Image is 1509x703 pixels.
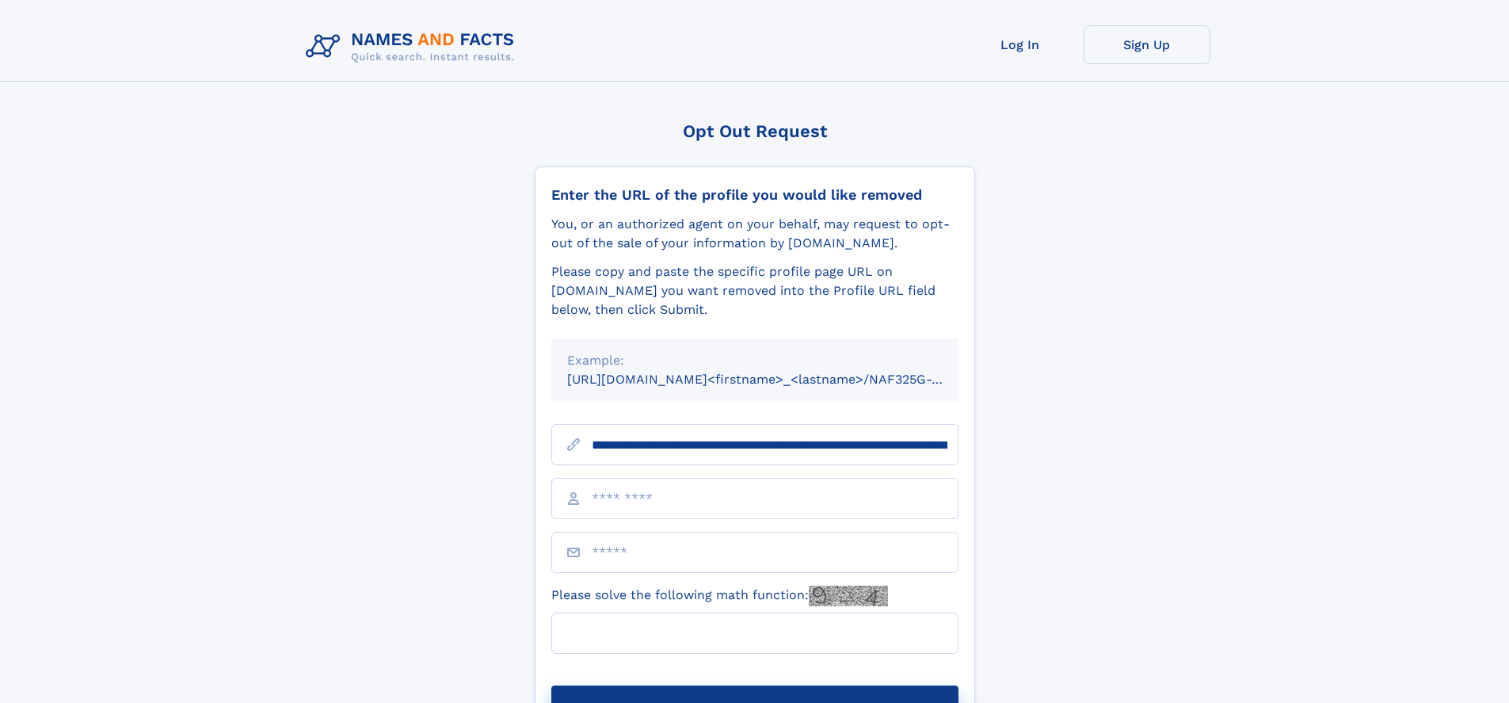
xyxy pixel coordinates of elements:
[567,372,989,387] small: [URL][DOMAIN_NAME]<firstname>_<lastname>/NAF325G-xxxxxxxx
[551,586,888,606] label: Please solve the following math function:
[551,215,958,253] div: You, or an authorized agent on your behalf, may request to opt-out of the sale of your informatio...
[1084,25,1210,64] a: Sign Up
[299,25,528,68] img: Logo Names and Facts
[567,351,943,370] div: Example:
[551,186,958,204] div: Enter the URL of the profile you would like removed
[535,121,975,141] div: Opt Out Request
[957,25,1084,64] a: Log In
[551,262,958,319] div: Please copy and paste the specific profile page URL on [DOMAIN_NAME] you want removed into the Pr...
